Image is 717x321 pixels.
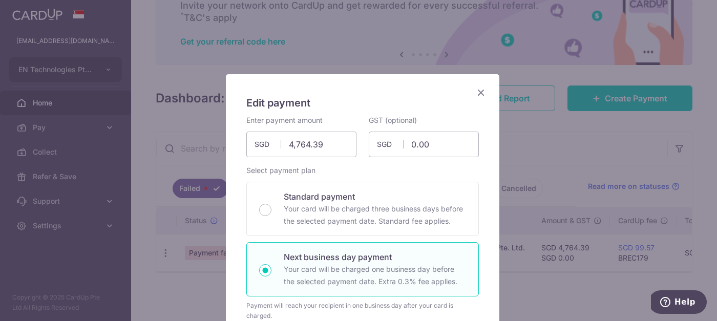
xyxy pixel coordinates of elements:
p: Your card will be charged one business day before the selected payment date. Extra 0.3% fee applies. [284,263,466,288]
label: Enter payment amount [246,115,323,125]
iframe: Opens a widget where you can find more information [651,290,707,316]
input: 0.00 [246,132,356,157]
p: Next business day payment [284,251,466,263]
span: SGD [377,139,404,149]
label: Select payment plan [246,165,315,176]
input: 0.00 [369,132,479,157]
p: Your card will be charged three business days before the selected payment date. Standard fee appl... [284,203,466,227]
div: Payment will reach your recipient in one business day after your card is charged. [246,301,479,321]
span: SGD [255,139,281,149]
p: Standard payment [284,190,466,203]
h5: Edit payment [246,95,479,111]
button: Close [475,87,487,99]
label: GST (optional) [369,115,417,125]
